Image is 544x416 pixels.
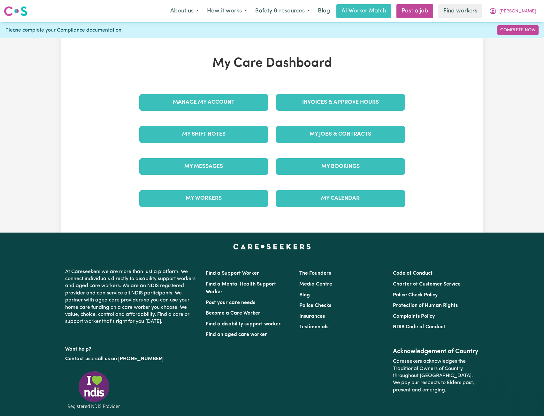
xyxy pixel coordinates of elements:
[299,324,328,330] a: Testimonials
[299,314,325,319] a: Insurances
[139,126,268,143] a: My Shift Notes
[276,190,405,207] a: My Calendar
[276,158,405,175] a: My Bookings
[251,4,314,18] button: Safety & resources
[206,282,276,294] a: Find a Mental Health Support Worker
[233,244,311,249] a: Careseekers home page
[135,56,409,71] h1: My Care Dashboard
[203,4,251,18] button: How it works
[518,390,539,411] iframe: Button to launch messaging window
[206,322,281,327] a: Find a disability support worker
[314,4,334,18] a: Blog
[139,94,268,111] a: Manage My Account
[276,94,405,111] a: Invoices & Approve Hours
[299,293,310,298] a: Blog
[497,25,539,35] a: Complete Now
[4,5,27,17] img: Careseekers logo
[393,314,435,319] a: Complaints Policy
[206,300,255,305] a: Post your care needs
[206,271,259,276] a: Find a Support Worker
[139,158,268,175] a: My Messages
[393,348,479,355] h2: Acknowledgement of Country
[393,355,479,396] p: Careseekers acknowledges the Traditional Owners of Country throughout [GEOGRAPHIC_DATA]. We pay o...
[485,4,540,18] button: My Account
[65,266,198,328] p: At Careseekers we are more than just a platform. We connect individuals directly to disability su...
[485,375,498,388] iframe: Close message
[499,8,536,15] span: [PERSON_NAME]
[276,126,405,143] a: My Jobs & Contracts
[4,4,27,19] a: Careseekers logo
[393,282,461,287] a: Charter of Customer Service
[438,4,482,18] a: Find workers
[65,343,198,353] p: Want help?
[299,271,331,276] a: The Founders
[5,26,123,34] span: Please complete your Compliance documentation.
[393,303,458,308] a: Protection of Human Rights
[393,324,445,330] a: NDIS Code of Conduct
[393,293,438,298] a: Police Check Policy
[206,332,267,337] a: Find an aged care worker
[299,282,332,287] a: Media Centre
[396,4,433,18] a: Post a job
[65,356,90,361] a: Contact us
[393,271,433,276] a: Code of Conduct
[65,353,198,365] p: or
[336,4,391,18] a: AI Worker Match
[95,356,164,361] a: call us on [PHONE_NUMBER]
[65,370,123,410] img: Registered NDIS provider
[206,311,260,316] a: Become a Care Worker
[139,190,268,207] a: My Workers
[299,303,331,308] a: Police Checks
[166,4,203,18] button: About us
